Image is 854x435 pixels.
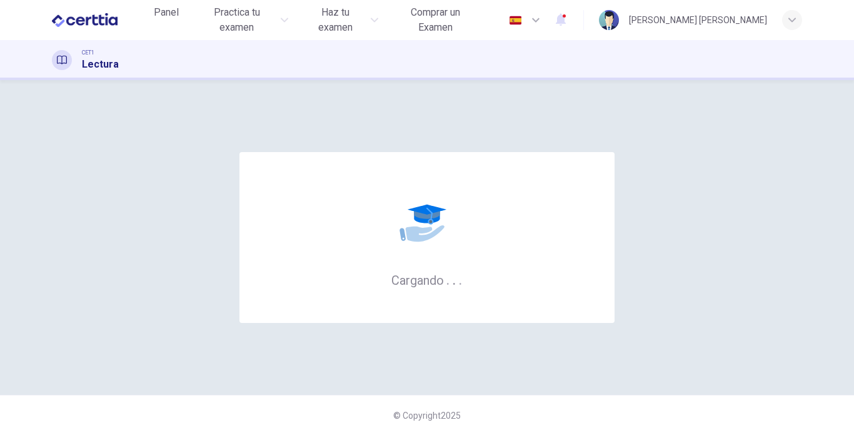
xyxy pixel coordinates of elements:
[391,272,463,288] h6: Cargando
[599,10,619,30] img: Profile picture
[146,1,186,24] button: Panel
[508,16,523,25] img: es
[393,5,478,35] span: Comprar un Examen
[298,1,383,39] button: Haz tu examen
[388,1,483,39] button: Comprar un Examen
[393,411,461,421] span: © Copyright 2025
[452,269,456,289] h6: .
[196,5,278,35] span: Practica tu examen
[303,5,366,35] span: Haz tu examen
[82,57,119,72] h1: Lectura
[154,5,179,20] span: Panel
[458,269,463,289] h6: .
[52,8,146,33] a: CERTTIA logo
[52,8,118,33] img: CERTTIA logo
[629,13,767,28] div: [PERSON_NAME] [PERSON_NAME]
[146,1,186,39] a: Panel
[82,48,94,57] span: CET1
[191,1,294,39] button: Practica tu examen
[446,269,450,289] h6: .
